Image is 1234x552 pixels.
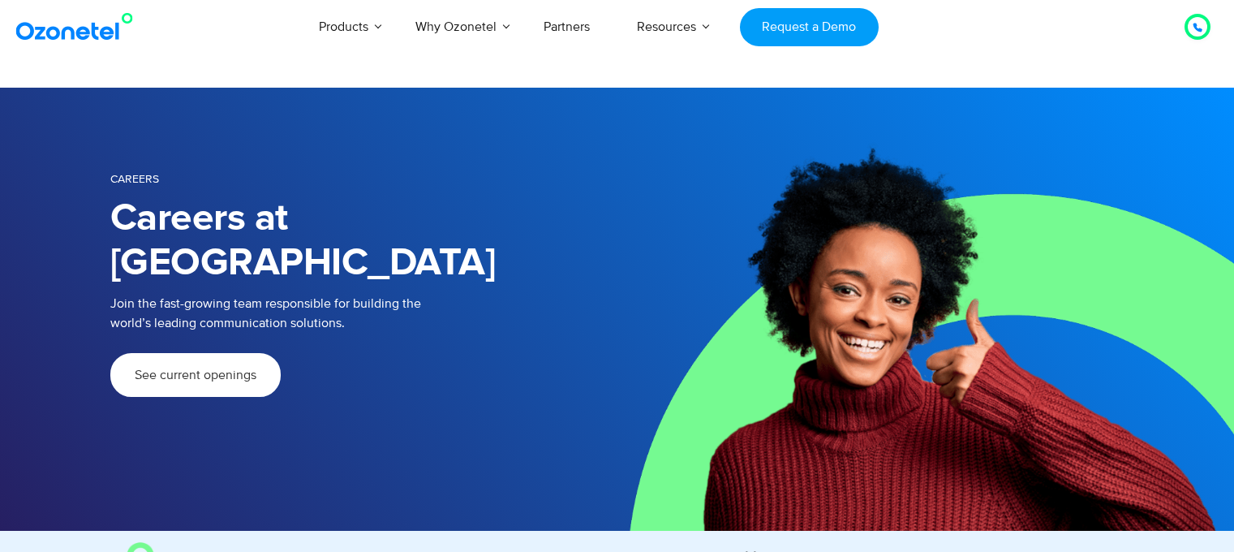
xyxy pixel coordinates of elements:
[135,369,256,382] span: See current openings
[110,172,159,186] span: Careers
[740,8,879,46] a: Request a Demo
[110,196,617,286] h1: Careers at [GEOGRAPHIC_DATA]
[110,353,281,397] a: See current openings
[110,294,593,333] p: Join the fast-growing team responsible for building the world’s leading communication solutions.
